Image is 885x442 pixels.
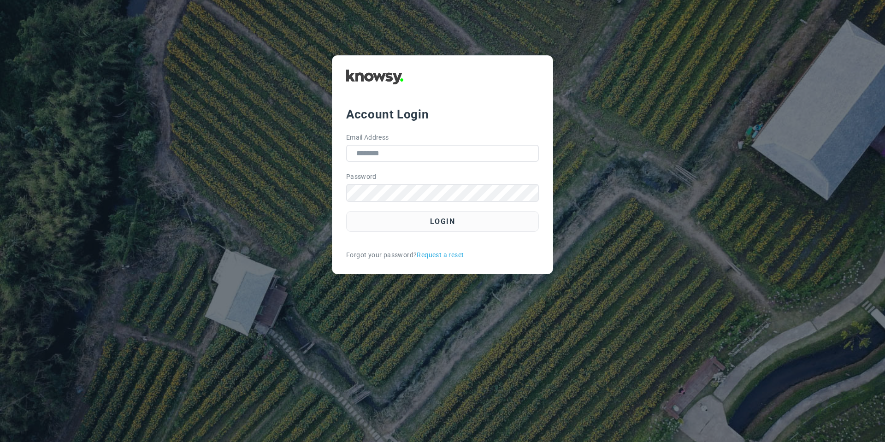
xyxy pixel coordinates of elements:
[417,250,464,260] a: Request a reset
[346,106,539,123] div: Account Login
[346,250,539,260] div: Forgot your password?
[346,133,389,142] label: Email Address
[346,211,539,232] button: Login
[346,172,377,182] label: Password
